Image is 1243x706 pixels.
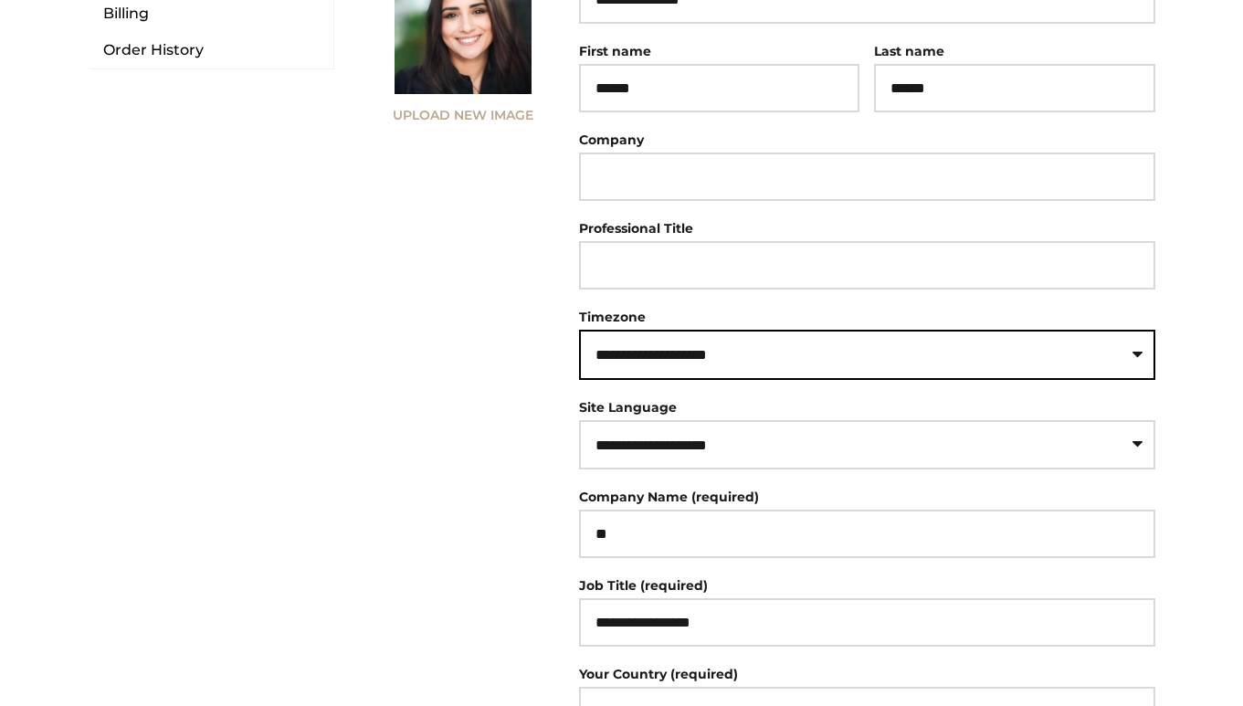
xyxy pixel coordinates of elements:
label: Last name [874,43,944,59]
label: Job Title (required) [579,573,708,598]
label: Company [579,127,644,153]
label: Upload New Image [377,109,550,121]
label: Company Name (required) [579,484,759,510]
a: Order History [89,32,333,68]
label: First name [579,43,651,59]
label: Site Language [579,399,677,416]
label: Timezone [579,309,646,325]
label: Professional Title [579,216,693,241]
label: Your Country (required) [579,666,738,682]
